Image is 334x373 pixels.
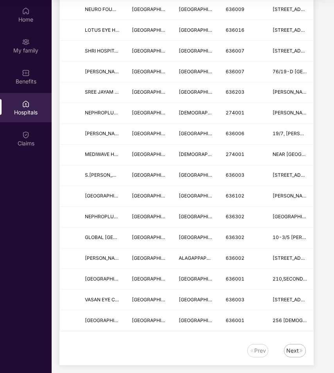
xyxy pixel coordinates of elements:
[85,234,208,240] span: GLOBAL [GEOGRAPHIC_DATA] - [GEOGRAPHIC_DATA]
[286,346,299,355] div: Next
[126,207,172,228] td: TAMIL NADU
[266,41,313,62] td: 103-C ,TAMIL SANGAM ROAD,SANKAR NAGAR SALEM-636007
[172,310,219,331] td: SALEM
[85,317,188,323] span: [GEOGRAPHIC_DATA] - [GEOGRAPHIC_DATA]
[126,269,172,290] td: TAMIL NADU
[273,255,318,261] span: [STREET_ADDRESS]
[172,290,219,310] td: SALEM
[79,248,126,269] td: ARAVIND EYE HOSPITAL-SALEM
[132,172,181,178] span: [GEOGRAPHIC_DATA]
[273,27,318,33] span: [STREET_ADDRESS]
[85,193,188,199] span: [GEOGRAPHIC_DATA] - [GEOGRAPHIC_DATA]
[266,103,313,124] td: Savitri Hospital Salempur Road, Near ITI College,
[266,124,313,145] td: 19/7, MURUGESAN ULTRA HOME COMPLEX, NEW BUS STAND WEST ROAD, NEAR MASJID
[179,89,228,95] span: [GEOGRAPHIC_DATA]
[266,186,313,207] td: RAMADOSS NURSING HOME, JOTHI MILL STREET, JOTHI NAGAR, OPP ROAD TO GOVT HOSPITAL, ATTUR
[22,69,30,77] img: svg+xml;base64,PHN2ZyBpZD0iQmVuZWZpdHMiIHhtbG5zPSJodHRwOi8vd3d3LnczLm9yZy8yMDAwL3N2ZyIgd2lkdGg9Ij...
[85,6,185,12] span: NEURO FOUNDATION-[GEOGRAPHIC_DATA]
[226,27,244,33] span: 636016
[172,186,219,207] td: SALEM
[226,214,244,219] span: 636302
[85,255,224,261] span: [PERSON_NAME][GEOGRAPHIC_DATA]-[GEOGRAPHIC_DATA]
[266,145,313,165] td: NEAR ITI COLEEGE, SALEMPUR ROAD,NEAR ITI COLLEGE,DEORIA,UTTAR PRADESH - 274001
[273,297,318,302] span: [STREET_ADDRESS]
[226,130,244,136] span: 636006
[79,103,126,124] td: NEPHROPLUS DIALYSIS CENTER - SALEMPUR ROAD, DEORIA
[79,165,126,186] td: S.PALANIANDI MUDALIAR MEMORIAL HOSPITAL
[226,69,244,74] span: 636007
[179,172,228,178] span: [GEOGRAPHIC_DATA]
[85,151,154,157] span: MEDIWAVE HOSPITAL-DEORIA
[172,62,219,82] td: SALEM
[179,234,228,240] span: [GEOGRAPHIC_DATA]
[126,41,172,62] td: TAMIL NADU
[172,145,219,165] td: DEORIA
[126,290,172,310] td: TAMIL NADU
[226,89,244,95] span: 636203
[226,6,244,12] span: 636009
[172,269,219,290] td: SALEM
[22,38,30,46] img: svg+xml;base64,PHN2ZyB3aWR0aD0iMjAiIGhlaWdodD0iMjAiIHZpZXdCb3g9IjAgMCAyMCAyMCIgZmlsbD0ibm9uZSIgeG...
[85,172,177,178] span: S.[PERSON_NAME][GEOGRAPHIC_DATA]
[132,89,181,95] span: [GEOGRAPHIC_DATA]
[266,207,313,228] td: Global Medical Centre,10-3/5, Jagir Ammapalayam, NH7, Mallamooppampatti,
[22,7,30,15] img: svg+xml;base64,PHN2ZyBpZD0iSG9tZSIgeG1sbnM9Imh0dHA6Ly93d3cudzMub3JnLzIwMDAvc3ZnIiB3aWR0aD0iMjAiIG...
[85,27,237,33] span: LOTUS EYE HOSPITAL & INSTITUTE LIMITED-[GEOGRAPHIC_DATA]
[126,20,172,41] td: TAMIL NADU
[172,20,219,41] td: SALEM
[132,214,181,219] span: [GEOGRAPHIC_DATA]
[132,6,181,12] span: [GEOGRAPHIC_DATA]
[132,69,181,74] span: [GEOGRAPHIC_DATA]
[79,20,126,41] td: LOTUS EYE HOSPITAL & INSTITUTE LIMITED-SALEM
[179,130,228,136] span: [GEOGRAPHIC_DATA]
[179,317,228,323] span: [GEOGRAPHIC_DATA]
[126,103,172,124] td: UTTAR PRADESH
[226,172,244,178] span: 636003
[126,248,172,269] td: TAMIL NADU
[85,89,253,95] span: SREE JAYAM ORTHO & MULTI [GEOGRAPHIC_DATA]-[GEOGRAPHIC_DATA]
[126,124,172,145] td: TAMIL NADU
[179,151,232,157] span: [DEMOGRAPHIC_DATA]
[126,310,172,331] td: TAMIL NADU
[226,297,244,302] span: 636003
[79,207,126,228] td: NEPHROPLUS DIALYSIS CENTER - JAGIRr AMMAPALAYAM, SALEM
[172,124,219,145] td: SALEM
[299,348,303,353] img: svg+xml;base64,PHN2ZyB4bWxucz0iaHR0cDovL3d3dy53My5vcmcvMjAwMC9zdmciIHdpZHRoPSIxNiIgaGVpZ2h0PSIxNi...
[85,130,222,136] span: [PERSON_NAME] EYE HOSPITAL LTD - [GEOGRAPHIC_DATA]
[85,214,263,219] span: NEPHROPLUS [MEDICAL_DATA] - [GEOGRAPHIC_DATA], [GEOGRAPHIC_DATA]
[126,62,172,82] td: TAMIL NADU
[132,234,181,240] span: [GEOGRAPHIC_DATA]
[22,131,30,139] img: svg+xml;base64,PHN2ZyBpZD0iQ2xhaW0iIHhtbG5zPSJodHRwOi8vd3d3LnczLm9yZy8yMDAwL3N2ZyIgd2lkdGg9IjIwIi...
[226,110,244,116] span: 274001
[266,269,313,290] td: 210,SECOND AGRAHARAM
[179,276,228,282] span: [GEOGRAPHIC_DATA]
[172,82,219,103] td: SALEM
[266,228,313,248] td: 10-3/5 JAGIR AMMAPALAYAM OPP.VENNAKUDI MUNIYAPPAN KOVIL
[132,255,181,261] span: [GEOGRAPHIC_DATA]
[273,172,318,178] span: [STREET_ADDRESS]
[79,186,126,207] td: ABHI EYE HOSPITAL - SALEM
[79,269,126,290] td: PUSHPAM HOSPITAL - SALEM
[179,110,232,116] span: [DEMOGRAPHIC_DATA]
[126,186,172,207] td: TAMIL NADU
[250,348,254,353] img: svg+xml;base64,PHN2ZyB4bWxucz0iaHR0cDovL3d3dy53My5vcmcvMjAwMC9zdmciIHdpZHRoPSIxNiIgaGVpZ2h0PSIxNi...
[226,193,244,199] span: 636102
[226,151,244,157] span: 274001
[172,103,219,124] td: DEORIA
[132,317,181,323] span: [GEOGRAPHIC_DATA]
[132,151,181,157] span: [GEOGRAPHIC_DATA]
[179,69,228,74] span: [GEOGRAPHIC_DATA]
[266,82,313,103] td: DR.KIRUBA HOSPITAL ROAD, NH-7 BYE-PASS,MALLUR
[79,145,126,165] td: MEDIWAVE HOSPITAL-DEORIA
[226,255,244,261] span: 636002
[172,165,219,186] td: SALEM
[179,297,228,302] span: [GEOGRAPHIC_DATA]
[179,6,228,12] span: [GEOGRAPHIC_DATA]
[79,310,126,331] td: KAMALA HOSPITAL - SALEM
[85,48,123,54] span: SHRI HOSPITALS
[179,214,228,219] span: [GEOGRAPHIC_DATA]
[172,41,219,62] td: SALEM
[266,20,313,41] td: 86,BRINDHAVAN ROAD,FAIRLANDS
[85,69,227,74] span: [PERSON_NAME][GEOGRAPHIC_DATA] - [GEOGRAPHIC_DATA]
[266,248,313,269] td: 64, SANKAGIRI MAIN ROAD, NETHIMEDU, SALEM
